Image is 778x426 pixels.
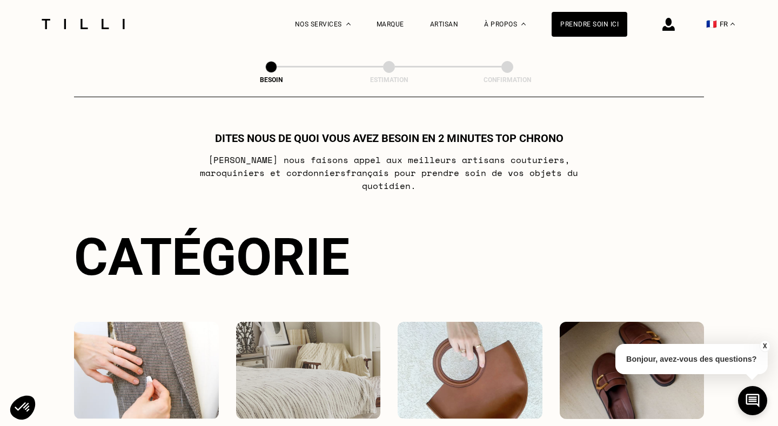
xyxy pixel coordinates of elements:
img: Chaussures [560,322,705,419]
p: Bonjour, avez-vous des questions? [615,344,768,374]
img: menu déroulant [730,23,735,25]
img: Vêtements [74,322,219,419]
span: 🇫🇷 [706,19,717,29]
div: Estimation [335,76,443,84]
img: Menu déroulant [346,23,351,25]
a: Marque [377,21,404,28]
img: Logo du service de couturière Tilli [38,19,129,29]
a: Prendre soin ici [552,12,627,37]
div: Confirmation [453,76,561,84]
div: Catégorie [74,227,704,287]
h1: Dites nous de quoi vous avez besoin en 2 minutes top chrono [215,132,564,145]
div: Besoin [217,76,325,84]
img: Intérieur [236,322,381,419]
a: Artisan [430,21,459,28]
button: X [759,340,770,352]
img: Menu déroulant à propos [521,23,526,25]
img: icône connexion [662,18,675,31]
img: Accessoires [398,322,542,419]
p: [PERSON_NAME] nous faisons appel aux meilleurs artisans couturiers , maroquiniers et cordonniers ... [175,153,603,192]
